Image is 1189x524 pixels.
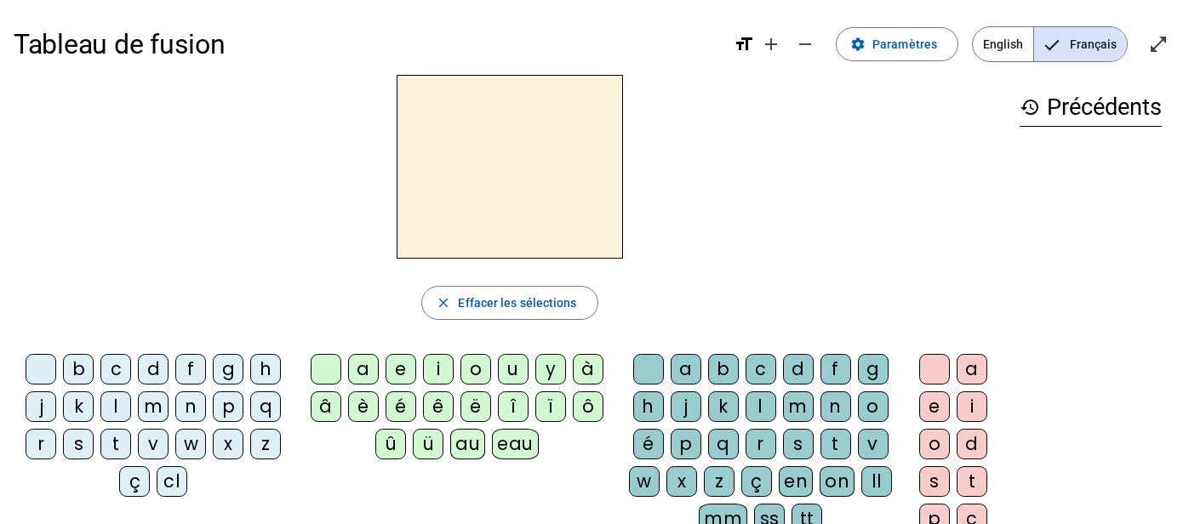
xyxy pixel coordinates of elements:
[573,391,603,422] div: ô
[746,354,776,384] div: c
[820,466,855,497] div: on
[423,354,454,384] div: i
[704,466,735,497] div: z
[1020,97,1040,117] mat-icon: history
[872,34,937,54] span: Paramètres
[788,27,822,61] button: Diminuer la taille de la police
[138,391,169,422] div: m
[450,429,485,459] div: au
[734,34,754,54] mat-icon: format_size
[492,429,539,459] div: eau
[26,391,56,422] div: j
[836,27,958,61] button: Paramètres
[858,429,889,459] div: v
[63,354,94,384] div: b
[633,391,664,422] div: h
[386,391,416,422] div: é
[850,37,866,52] mat-icon: settings
[1148,34,1169,54] mat-icon: open_in_full
[957,429,987,459] div: d
[63,391,94,422] div: k
[63,429,94,459] div: s
[535,391,566,422] div: ï
[973,27,1033,61] span: English
[213,354,243,384] div: g
[250,429,281,459] div: z
[972,26,1128,62] mat-button-toggle-group: Language selection
[957,354,987,384] div: a
[708,391,739,422] div: k
[820,429,851,459] div: t
[100,429,131,459] div: t
[629,466,660,497] div: w
[213,429,243,459] div: x
[671,354,701,384] div: a
[100,354,131,384] div: c
[423,391,454,422] div: ê
[919,429,950,459] div: o
[919,466,950,497] div: s
[100,391,131,422] div: l
[761,34,781,54] mat-icon: add
[1141,27,1175,61] button: Entrer en plein écran
[957,391,987,422] div: i
[348,354,379,384] div: a
[498,391,529,422] div: î
[1020,88,1162,127] h3: Précédents
[535,354,566,384] div: y
[741,466,772,497] div: ç
[957,466,987,497] div: t
[138,354,169,384] div: d
[175,429,206,459] div: w
[666,466,697,497] div: x
[708,429,739,459] div: q
[175,391,206,422] div: n
[708,354,739,384] div: b
[119,466,150,497] div: ç
[413,429,443,459] div: ü
[783,429,814,459] div: s
[348,391,379,422] div: è
[436,295,451,310] mat-icon: close
[671,391,701,422] div: j
[746,429,776,459] div: r
[858,391,889,422] div: o
[861,466,892,497] div: ll
[213,391,243,422] div: p
[633,429,664,459] div: é
[311,391,341,422] div: â
[175,354,206,384] div: f
[498,354,529,384] div: u
[858,354,889,384] div: g
[460,391,491,422] div: ë
[386,354,416,384] div: e
[458,293,576,313] span: Effacer les sélections
[250,391,281,422] div: q
[820,354,851,384] div: f
[250,354,281,384] div: h
[754,27,788,61] button: Augmenter la taille de la police
[919,391,950,422] div: e
[746,391,776,422] div: l
[779,466,813,497] div: en
[671,429,701,459] div: p
[138,429,169,459] div: v
[783,354,814,384] div: d
[375,429,406,459] div: û
[573,354,603,384] div: à
[795,34,815,54] mat-icon: remove
[14,17,720,71] h1: Tableau de fusion
[460,354,491,384] div: o
[421,286,597,320] button: Effacer les sélections
[820,391,851,422] div: n
[1034,27,1127,61] span: Français
[157,466,187,497] div: cl
[783,391,814,422] div: m
[26,429,56,459] div: r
